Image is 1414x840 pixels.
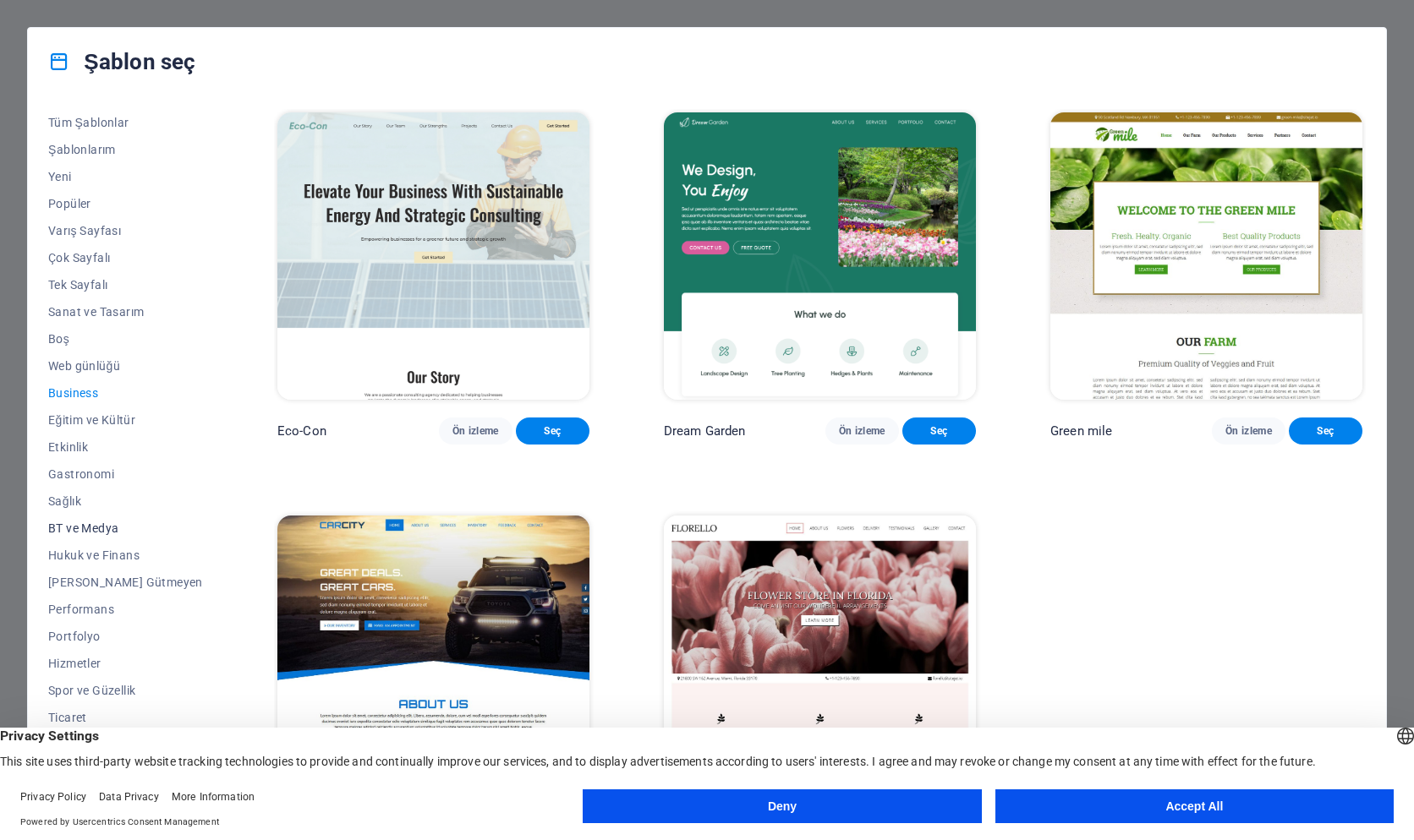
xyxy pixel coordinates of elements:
[48,440,203,454] span: Etkinlik
[48,711,203,724] span: Ticaret
[839,424,885,438] span: Ön izleme
[48,170,203,183] span: Yeni
[516,417,589,445] button: Seç
[48,494,203,508] span: Sağlık
[48,704,203,731] button: Ticaret
[48,542,203,569] button: Hukuk ve Finans
[1050,112,1362,400] img: Green mile
[48,467,203,481] span: Gastronomi
[48,325,203,352] button: Boş
[48,305,203,319] span: Sanat ve Tasarım
[48,109,203,136] button: Tüm Şablonlar
[48,251,203,265] span: Çok Sayfalı
[48,271,203,298] button: Tek Sayfalı
[48,386,203,400] span: Business
[48,650,203,677] button: Hizmetler
[48,359,203,373] span: Web günlüğü
[48,461,203,488] button: Gastronomi
[529,424,576,438] span: Seç
[452,424,499,438] span: Ön izleme
[1289,417,1362,445] button: Seç
[664,423,746,439] p: Dream Garden
[664,112,976,400] img: Dream Garden
[664,515,976,803] img: Florello
[48,569,203,596] button: [PERSON_NAME] Gütmeyen
[1212,417,1285,445] button: Ön izleme
[48,244,203,271] button: Çok Sayfalı
[48,116,203,129] span: Tüm Şablonlar
[48,521,203,535] span: BT ve Medya
[277,515,589,803] img: CarCity
[48,677,203,704] button: Spor ve Güzellik
[902,417,976,445] button: Seç
[48,298,203,325] button: Sanat ve Tasarım
[1302,424,1349,438] span: Seç
[48,48,195,75] h4: Şablon seç
[48,379,203,406] button: Business
[48,190,203,217] button: Popüler
[48,575,203,589] span: [PERSON_NAME] Gütmeyen
[48,488,203,515] button: Sağlık
[48,515,203,542] button: BT ve Medya
[916,424,962,438] span: Seç
[48,548,203,562] span: Hukuk ve Finans
[48,352,203,379] button: Web günlüğü
[48,657,203,670] span: Hizmetler
[48,224,203,237] span: Varış Sayfası
[48,278,203,292] span: Tek Sayfalı
[825,417,899,445] button: Ön izleme
[48,630,203,643] span: Portfolyo
[48,332,203,346] span: Boş
[48,143,203,156] span: Şablonlarım
[48,434,203,461] button: Etkinlik
[48,603,203,616] span: Performans
[48,413,203,427] span: Eğitim ve Kültür
[1225,424,1272,438] span: Ön izleme
[48,684,203,697] span: Spor ve Güzellik
[48,596,203,623] button: Performans
[48,197,203,210] span: Popüler
[48,217,203,244] button: Varış Sayfası
[48,406,203,434] button: Eğitim ve Kültür
[48,623,203,650] button: Portfolyo
[48,136,203,163] button: Şablonlarım
[277,112,589,400] img: Eco-Con
[48,163,203,190] button: Yeni
[277,423,326,439] p: Eco-Con
[1050,423,1112,439] p: Green mile
[439,417,512,445] button: Ön izleme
